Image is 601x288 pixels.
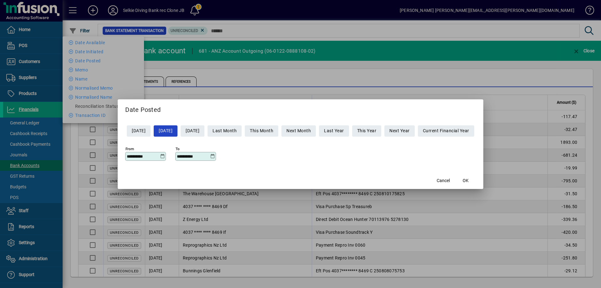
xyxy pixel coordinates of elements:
[208,125,242,137] button: Last Month
[176,146,180,151] mat-label: To
[319,125,349,137] button: Last Year
[437,177,450,184] span: Cancel
[213,126,237,136] span: Last Month
[357,126,377,136] span: This Year
[456,175,476,186] button: OK
[186,126,199,136] span: [DATE]
[423,126,469,136] span: Current Financial Year
[352,125,382,137] button: This Year
[127,125,151,137] button: [DATE]
[418,125,474,137] button: Current Financial Year
[181,125,204,137] button: [DATE]
[126,146,134,151] mat-label: From
[159,126,172,136] span: [DATE]
[132,126,146,136] span: [DATE]
[118,99,483,118] h2: Date Posted
[463,177,469,184] span: OK
[281,125,316,137] button: Next Month
[433,175,453,186] button: Cancel
[324,126,344,136] span: Last Year
[389,126,410,136] span: Next Year
[250,126,273,136] span: This Month
[286,126,311,136] span: Next Month
[384,125,415,137] button: Next Year
[154,125,177,137] button: [DATE]
[245,125,278,137] button: This Month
